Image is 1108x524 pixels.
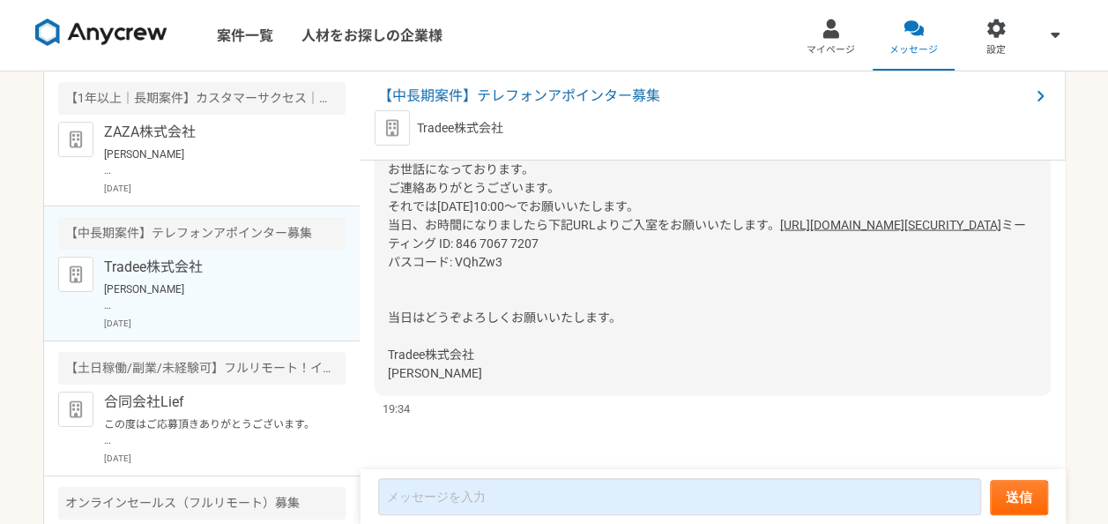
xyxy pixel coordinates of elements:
p: [DATE] [104,317,346,330]
p: この度はご応募頂きありがとうございます。 採用担当の[PERSON_NAME]と申します。 面接に進むにあたり、下記の内容を頂きたいです。 よろしくお願いいたします。 ⑴お名前/読み方 ⑵年齢 ... [104,416,322,448]
img: default_org_logo-42cde973f59100197ec2c8e796e4974ac8490bb5b08a0eb061ff975e4574aa76.png [58,122,93,157]
div: 【1年以上｜長期案件】カスタマーサクセス｜法人営業経験1年〜｜フルリモ◎ [58,82,346,115]
div: オンラインセールス（フルリモート）募集 [58,487,346,520]
img: default_org_logo-42cde973f59100197ec2c8e796e4974ac8490bb5b08a0eb061ff975e4574aa76.png [58,392,93,427]
p: Tradee株式会社 [417,119,503,138]
a: [URL][DOMAIN_NAME][SECURITY_DATA] [780,218,1001,232]
div: 【土日稼働/副業/未経験可】フルリモート！インサイドセールス募集（長期案件） [58,352,346,385]
img: default_org_logo-42cde973f59100197ec2c8e796e4974ac8490bb5b08a0eb061ff975e4574aa76.png [58,257,93,292]
p: [DATE] [104,182,346,195]
p: [DATE] [104,452,346,465]
p: ZAZA株式会社 [104,122,322,143]
p: 合同会社Lief [104,392,322,413]
span: メッセージ [889,43,938,57]
img: 8DqYSo04kwAAAAASUVORK5CYII= [35,19,167,47]
div: 【中長期案件】テレフォンアポインター募集 [58,217,346,250]
span: 【中長期案件】テレフォンアポインター募集 [378,86,1030,107]
span: 設定 [986,43,1006,57]
img: default_org_logo-42cde973f59100197ec2c8e796e4974ac8490bb5b08a0eb061ff975e4574aa76.png [375,110,410,146]
span: 19:34 [383,400,410,417]
span: マイページ [807,43,855,57]
p: [PERSON_NAME] お世話になっております。 ご連絡ありがとうございます。 それでは[DATE]10:00〜でお願いいたします。 当日、お時間になりましたら下記URLよりご入室をお願いい... [104,281,322,313]
p: Tradee株式会社 [104,257,322,278]
button: 送信 [990,480,1048,515]
p: [PERSON_NAME] お世話になっております。 ZAZA株式会社の[PERSON_NAME]でございます。 先日はお時間をいただき、誠にありがとうございました。 慎重に検討させていただいた... [104,146,322,178]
